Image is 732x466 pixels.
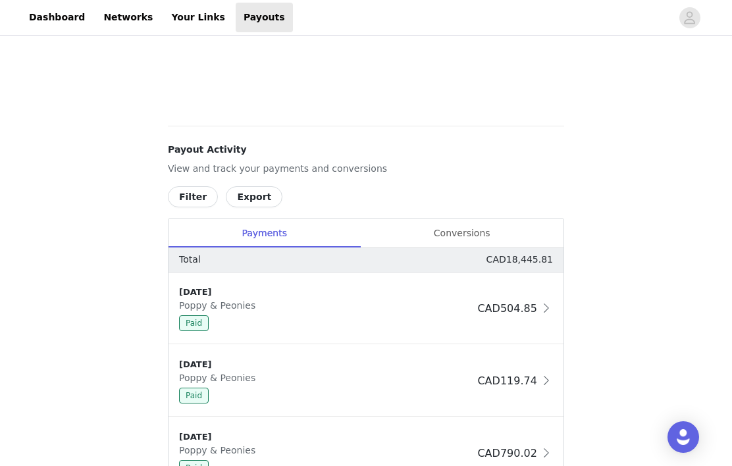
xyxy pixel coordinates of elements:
[179,286,472,299] div: [DATE]
[168,186,218,207] button: Filter
[179,445,261,455] span: Poppy & Peonies
[169,272,563,345] div: clickable-list-item
[179,430,472,444] div: [DATE]
[95,3,161,32] a: Networks
[179,373,261,383] span: Poppy & Peonies
[477,447,536,459] span: CAD790.02
[21,3,93,32] a: Dashboard
[486,253,553,267] p: CAD18,445.81
[226,186,282,207] button: Export
[168,162,564,176] p: View and track your payments and conversions
[168,143,564,157] h4: Payout Activity
[169,345,563,417] div: clickable-list-item
[667,421,699,453] div: Open Intercom Messenger
[179,315,209,331] span: Paid
[683,7,696,28] div: avatar
[477,302,536,315] span: CAD504.85
[169,219,360,248] div: Payments
[179,300,261,311] span: Poppy & Peonies
[179,388,209,403] span: Paid
[179,253,201,267] p: Total
[360,219,563,248] div: Conversions
[179,358,472,371] div: [DATE]
[477,375,536,387] span: CAD119.74
[163,3,233,32] a: Your Links
[236,3,293,32] a: Payouts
